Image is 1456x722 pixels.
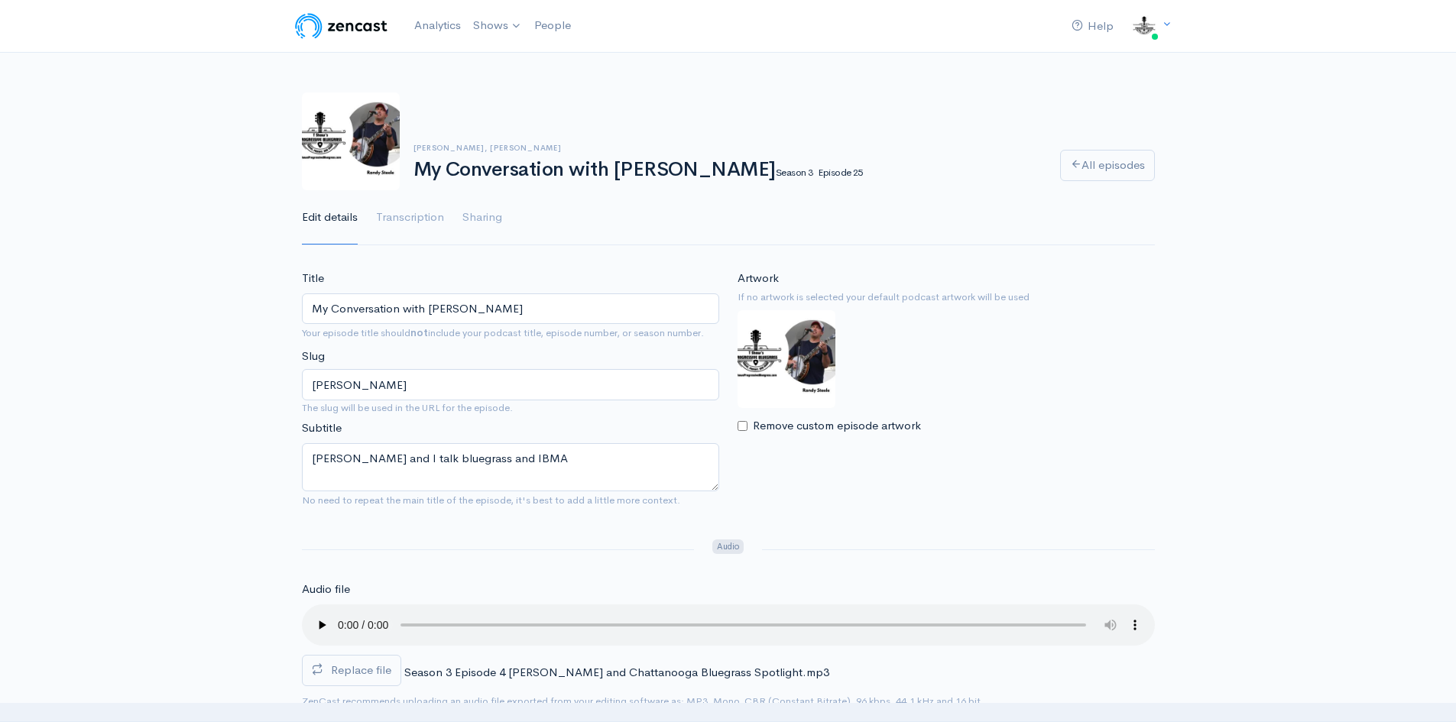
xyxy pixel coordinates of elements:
label: Audio file [302,581,350,598]
img: ... [1129,11,1159,41]
a: All episodes [1060,150,1155,181]
h1: My Conversation with [PERSON_NAME] [413,159,1042,181]
input: What is the episode's title? [302,293,719,325]
a: Transcription [376,190,444,245]
a: Help [1065,10,1120,43]
small: Episode 25 [818,166,863,179]
label: Title [302,270,324,287]
label: Remove custom episode artwork [753,417,921,435]
a: Shows [467,9,528,43]
label: Slug [302,348,325,365]
strong: not [410,326,428,339]
span: Replace file [331,662,391,677]
span: Audio [712,539,744,554]
img: ZenCast Logo [293,11,390,41]
small: No need to repeat the main title of the episode, it's best to add a little more context. [302,494,680,507]
a: Analytics [408,9,467,42]
input: title-of-episode [302,369,719,400]
small: The slug will be used in the URL for the episode. [302,400,719,416]
textarea: [PERSON_NAME] and I talk bluegrass and IBMA [302,443,719,491]
small: ZenCast recommends uploading an audio file exported from your editing software as: MP3, Mono, CBR... [302,694,981,707]
label: Subtitle [302,419,342,437]
h6: [PERSON_NAME], [PERSON_NAME] [413,144,1042,152]
span: Season 3 Episode 4 [PERSON_NAME] and Chattanooga Bluegrass Spotlight.mp3 [404,665,829,679]
a: Sharing [462,190,502,245]
small: Your episode title should include your podcast title, episode number, or season number. [302,326,704,339]
a: Edit details [302,190,358,245]
label: Artwork [738,270,779,287]
a: People [528,9,577,42]
small: Season 3 [776,166,813,179]
small: If no artwork is selected your default podcast artwork will be used [738,290,1155,305]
